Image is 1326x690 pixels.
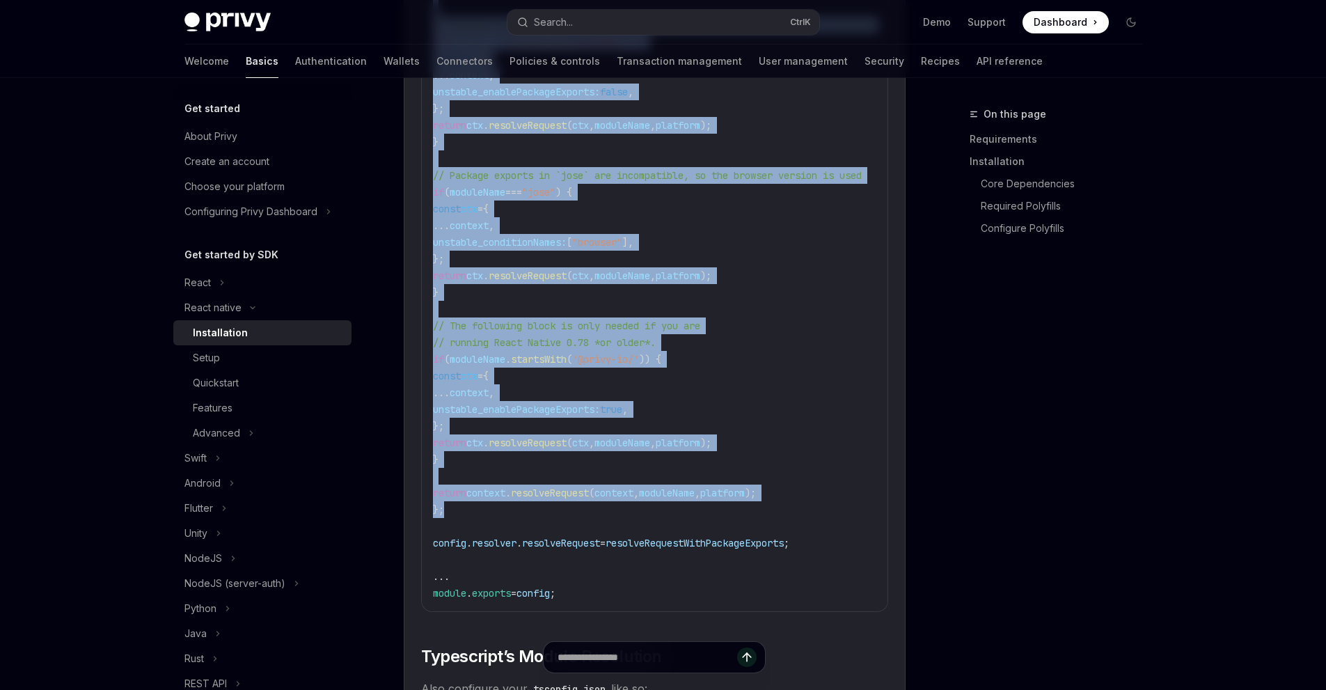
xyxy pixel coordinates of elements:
[173,421,352,446] button: Toggle Advanced section
[173,395,352,421] a: Features
[745,487,756,499] span: );
[466,119,483,132] span: ctx
[193,324,248,341] div: Installation
[970,195,1153,217] a: Required Polyfills
[173,621,352,646] button: Toggle Java section
[970,217,1153,240] a: Configure Polyfills
[477,203,483,215] span: =
[923,15,951,29] a: Demo
[572,236,622,249] span: "browser"
[433,537,466,549] span: config
[173,320,352,345] a: Installation
[433,253,444,265] span: };
[589,487,594,499] span: (
[510,45,600,78] a: Policies & controls
[433,320,700,332] span: // The following block is only needed if you are
[650,437,656,449] span: ,
[489,119,567,132] span: resolveRequest
[700,437,711,449] span: );
[184,45,229,78] a: Welcome
[567,119,572,132] span: (
[184,650,204,667] div: Rust
[617,45,742,78] a: Transaction management
[433,420,444,432] span: };
[433,219,450,232] span: ...
[384,45,420,78] a: Wallets
[193,425,240,441] div: Advanced
[970,150,1153,173] a: Installation
[700,119,711,132] span: );
[472,587,511,599] span: exports
[433,437,466,449] span: return
[184,625,207,642] div: Java
[477,370,483,382] span: =
[173,446,352,471] button: Toggle Swift section
[737,648,757,667] button: Send message
[511,487,589,499] span: resolveRequest
[173,370,352,395] a: Quickstart
[433,286,439,299] span: }
[433,353,444,366] span: if
[184,100,240,117] h5: Get started
[173,149,352,174] a: Create an account
[534,14,573,31] div: Search...
[173,295,352,320] button: Toggle React native section
[606,537,784,549] span: resolveRequestWithPackageExports
[650,269,656,282] span: ,
[184,475,221,492] div: Android
[483,437,489,449] span: .
[505,186,522,198] span: ===
[639,487,695,499] span: moduleName
[184,299,242,316] div: React native
[483,269,489,282] span: .
[555,186,572,198] span: ) {
[184,246,278,263] h5: Get started by SDK
[433,203,461,215] span: const
[433,336,656,349] span: // running React Native 0.78 *or older*.
[433,403,600,416] span: unstable_enablePackageExports:
[505,353,511,366] span: .
[444,353,450,366] span: (
[461,370,477,382] span: ctx
[656,269,700,282] span: platform
[970,173,1153,195] a: Core Dependencies
[567,269,572,282] span: (
[550,587,555,599] span: ;
[173,199,352,224] button: Toggle Configuring Privy Dashboard section
[193,350,220,366] div: Setup
[921,45,960,78] a: Recipes
[984,106,1046,123] span: On this page
[600,403,622,416] span: true
[184,13,271,32] img: dark logo
[558,642,737,673] input: Ask a question...
[511,353,567,366] span: startsWith
[567,437,572,449] span: (
[516,587,550,599] span: config
[977,45,1043,78] a: API reference
[295,45,367,78] a: Authentication
[433,503,444,516] span: };
[572,437,589,449] span: ctx
[433,186,444,198] span: if
[489,219,494,232] span: ,
[522,186,555,198] span: "jose"
[450,186,505,198] span: moduleName
[622,236,633,249] span: ],
[184,550,222,567] div: NodeJS
[567,353,572,366] span: (
[622,403,628,416] span: ,
[436,45,493,78] a: Connectors
[483,203,489,215] span: {
[589,269,594,282] span: ,
[759,45,848,78] a: User management
[433,487,466,499] span: return
[433,236,567,249] span: unstable_conditionNames:
[173,270,352,295] button: Toggle React section
[444,186,450,198] span: (
[433,86,600,98] span: unstable_enablePackageExports:
[184,575,285,592] div: NodeJS (server-auth)
[466,437,483,449] span: ctx
[628,86,633,98] span: ,
[639,353,661,366] span: )) {
[522,537,600,549] span: resolveRequest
